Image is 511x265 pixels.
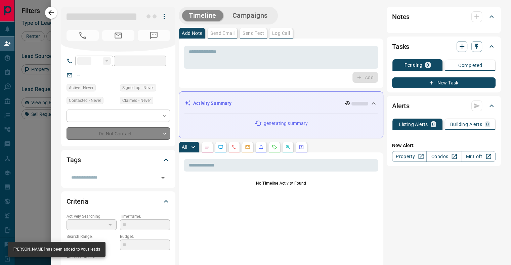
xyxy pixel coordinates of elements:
div: Notes [392,9,496,25]
span: Active - Never [69,84,93,91]
a: -- [77,72,80,78]
p: Actively Searching: [67,213,117,219]
a: Property [392,151,427,162]
svg: Requests [272,144,277,150]
p: Timeframe: [120,213,170,219]
span: Signed up - Never [122,84,154,91]
h2: Tags [67,154,81,165]
div: Alerts [392,98,496,114]
span: Contacted - Never [69,97,101,104]
svg: Notes [205,144,210,150]
div: Tasks [392,39,496,55]
p: Listing Alerts [399,122,428,127]
button: New Task [392,77,496,88]
span: No Number [67,30,99,41]
svg: Listing Alerts [258,144,264,150]
span: No Email [102,30,134,41]
a: Condos [426,151,461,162]
svg: Calls [231,144,237,150]
p: Completed [458,63,482,68]
p: Areas Searched: [67,254,170,260]
button: Campaigns [226,10,274,21]
div: Criteria [67,193,170,209]
svg: Lead Browsing Activity [218,144,223,150]
h2: Alerts [392,101,410,111]
h2: Notes [392,11,410,22]
div: [PERSON_NAME] has been added to your leads [13,244,100,255]
a: Mr.Loft [461,151,496,162]
svg: Emails [245,144,250,150]
p: 0 [426,63,429,67]
p: New Alert: [392,142,496,149]
p: 0 [486,122,489,127]
div: Activity Summary [184,97,378,110]
p: Budget: [120,234,170,240]
p: Pending [404,63,422,67]
p: Building Alerts [450,122,482,127]
p: Search Range: [67,234,117,240]
p: -- - -- [67,240,117,251]
h2: Criteria [67,196,88,207]
p: generating summary [264,120,308,127]
p: Add Note [182,31,202,36]
svg: Opportunities [285,144,291,150]
p: No Timeline Activity Found [184,180,378,186]
div: Do Not Contact [67,127,170,140]
div: Tags [67,152,170,168]
svg: Agent Actions [299,144,304,150]
h2: Tasks [392,41,409,52]
p: 0 [432,122,435,127]
button: Timeline [182,10,223,21]
p: Activity Summary [193,100,231,107]
span: Claimed - Never [122,97,151,104]
button: Open [158,173,168,183]
span: No Number [138,30,170,41]
p: All [182,145,187,149]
